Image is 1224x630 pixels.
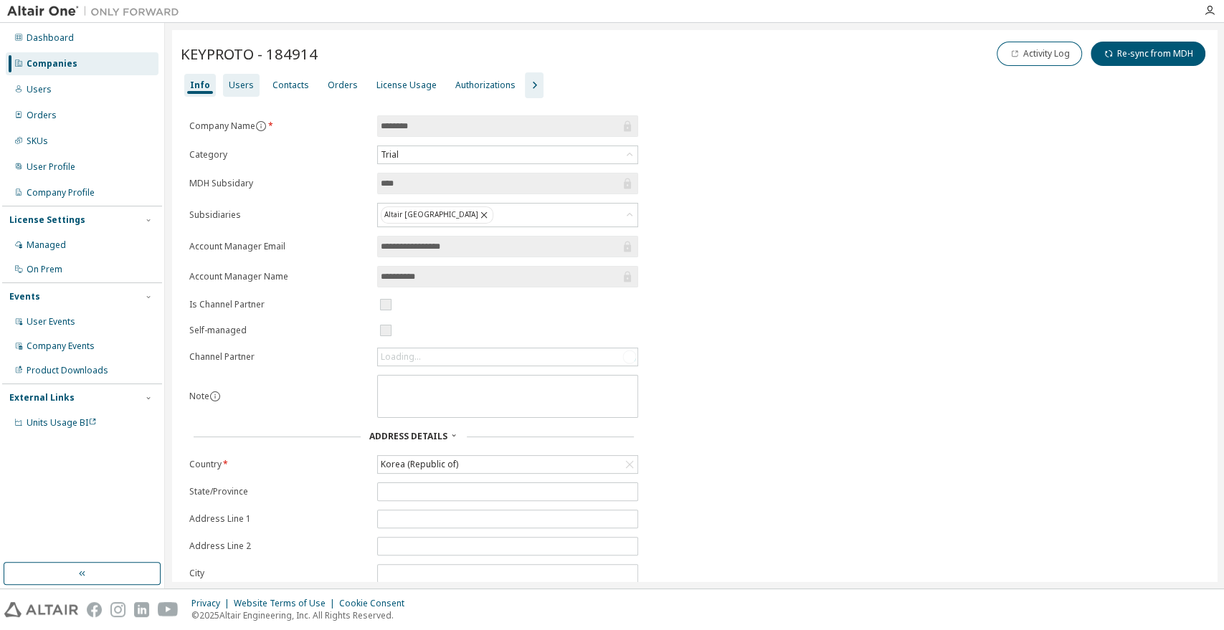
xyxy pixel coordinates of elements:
[379,457,460,472] div: Korea (Republic of)
[189,299,369,310] label: Is Channel Partner
[379,147,401,163] div: Trial
[378,146,637,163] div: Trial
[189,178,369,189] label: MDH Subsidary
[134,602,149,617] img: linkedin.svg
[376,80,437,91] div: License Usage
[378,456,637,473] div: Korea (Republic of)
[189,209,369,221] label: Subsidiaries
[997,42,1082,66] button: Activity Log
[27,84,52,95] div: Users
[378,348,637,366] div: Loading...
[189,149,369,161] label: Category
[234,598,339,609] div: Website Terms of Use
[328,80,358,91] div: Orders
[189,513,369,525] label: Address Line 1
[191,609,413,621] p: © 2025 Altair Engineering, Inc. All Rights Reserved.
[189,325,369,336] label: Self-managed
[339,598,413,609] div: Cookie Consent
[189,351,369,363] label: Channel Partner
[189,486,369,497] label: State/Province
[189,568,369,579] label: City
[369,430,447,442] span: Address Details
[27,340,95,352] div: Company Events
[190,80,210,91] div: Info
[27,58,77,70] div: Companies
[191,598,234,609] div: Privacy
[189,271,369,282] label: Account Manager Name
[181,44,318,64] span: KEYPROTO - 184914
[9,291,40,302] div: Events
[229,80,254,91] div: Users
[189,241,369,252] label: Account Manager Email
[9,214,85,226] div: License Settings
[27,135,48,147] div: SKUs
[189,459,369,470] label: Country
[158,602,179,617] img: youtube.svg
[4,602,78,617] img: altair_logo.svg
[27,32,74,44] div: Dashboard
[27,239,66,251] div: Managed
[7,4,186,19] img: Altair One
[110,602,125,617] img: instagram.svg
[87,602,102,617] img: facebook.svg
[189,120,369,132] label: Company Name
[189,390,209,402] label: Note
[27,264,62,275] div: On Prem
[9,392,75,404] div: External Links
[272,80,309,91] div: Contacts
[27,187,95,199] div: Company Profile
[27,110,57,121] div: Orders
[455,80,516,91] div: Authorizations
[27,161,75,173] div: User Profile
[1091,42,1205,66] button: Re-sync from MDH
[27,365,108,376] div: Product Downloads
[255,120,267,132] button: information
[378,204,637,226] div: Altair [GEOGRAPHIC_DATA]
[209,391,221,402] button: information
[381,206,493,224] div: Altair [GEOGRAPHIC_DATA]
[27,316,75,328] div: User Events
[27,416,97,429] span: Units Usage BI
[189,540,369,552] label: Address Line 2
[381,351,421,363] div: Loading...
